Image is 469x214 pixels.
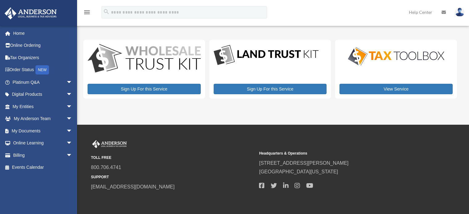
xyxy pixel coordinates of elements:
[4,27,82,39] a: Home
[4,149,82,161] a: Billingarrow_drop_down
[4,39,82,52] a: Online Ordering
[455,8,464,17] img: User Pic
[88,44,201,74] img: WS-Trust-Kit-lgo-1.jpg
[3,7,59,19] img: Anderson Advisors Platinum Portal
[91,165,121,170] a: 800.706.4741
[83,11,91,16] a: menu
[259,169,338,174] a: [GEOGRAPHIC_DATA][US_STATE]
[4,88,79,101] a: Digital Productsarrow_drop_down
[66,100,79,113] span: arrow_drop_down
[339,84,453,94] a: View Service
[91,184,175,189] a: [EMAIL_ADDRESS][DOMAIN_NAME]
[103,8,110,15] i: search
[35,65,49,75] div: NEW
[66,113,79,125] span: arrow_drop_down
[66,149,79,162] span: arrow_drop_down
[214,84,327,94] a: Sign Up For this Service
[91,155,255,161] small: TOLL FREE
[214,44,319,67] img: LandTrust_lgo-1.jpg
[4,161,82,174] a: Events Calendar
[66,125,79,137] span: arrow_drop_down
[91,174,255,180] small: SUPPORT
[66,76,79,89] span: arrow_drop_down
[4,51,82,64] a: Tax Organizers
[259,160,348,166] a: [STREET_ADDRESS][PERSON_NAME]
[259,150,423,157] small: Headquarters & Operations
[4,125,82,137] a: My Documentsarrow_drop_down
[4,76,82,88] a: Platinum Q&Aarrow_drop_down
[83,9,91,16] i: menu
[4,137,82,149] a: Online Learningarrow_drop_down
[66,88,79,101] span: arrow_drop_down
[4,100,82,113] a: My Entitiesarrow_drop_down
[88,84,201,94] a: Sign Up For this Service
[4,64,82,76] a: Order StatusNEW
[66,137,79,150] span: arrow_drop_down
[4,113,82,125] a: My Anderson Teamarrow_drop_down
[91,140,128,148] img: Anderson Advisors Platinum Portal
